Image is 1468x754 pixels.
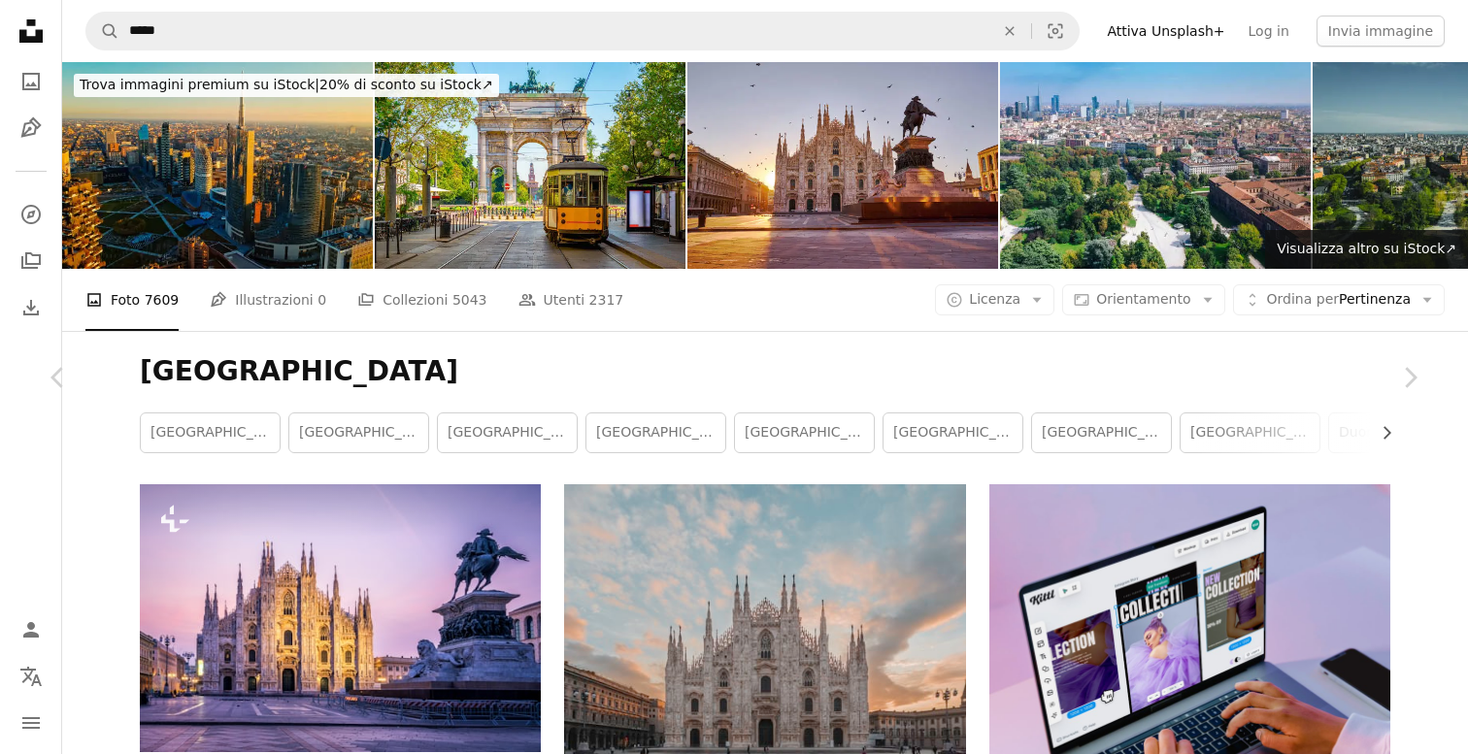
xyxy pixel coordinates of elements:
a: Accedi / Registrati [12,610,50,649]
span: 20% di sconto su iStock ↗ [80,77,493,92]
a: Collezioni 5043 [357,269,486,331]
form: Trova visual in tutto il sito [85,12,1080,50]
button: Cerca su Unsplash [86,13,119,49]
button: Orientamento [1062,284,1224,315]
a: Duomo di [GEOGRAPHIC_DATA] [1329,413,1468,452]
a: Log in [1237,16,1301,47]
button: Lingua [12,657,50,696]
button: Ordina perPertinenza [1233,284,1445,315]
h1: [GEOGRAPHIC_DATA] [140,354,1390,389]
img: Veduta aerea della città di Milano con parco Sempione, Italia [1000,62,1311,269]
span: 2317 [589,289,624,311]
span: Licenza [969,291,1020,307]
a: Duomo di Milano (Duomo di Milano) a Milano , Italia . Il Duomo di Milano è la chiesa più grande d... [140,608,541,626]
span: Ordina per [1267,291,1339,307]
img: Duomo di Milano (Duomo di Milano) a Milano , Italia . Il Duomo di Milano è la chiesa più grande d... [140,484,541,751]
span: Trova immagini premium su iStock | [80,77,319,92]
img: Piazza del Duomo un Duomo, Milano all'alba [687,62,998,269]
a: Attiva Unsplash+ [1095,16,1236,47]
button: Invia immagine [1317,16,1445,47]
button: Licenza [935,284,1054,315]
a: Avanti [1351,284,1468,471]
a: Collezioni [12,242,50,280]
img: L'ora d'oro sullo skyline moderno di Milano [62,62,373,269]
a: [GEOGRAPHIC_DATA] [735,413,874,452]
a: [GEOGRAPHIC_DATA] [438,413,577,452]
button: Elimina [988,13,1031,49]
span: 5043 [452,289,487,311]
a: [GEOGRAPHIC_DATA] [884,413,1022,452]
a: [GEOGRAPHIC_DATA] [289,413,428,452]
span: Orientamento [1096,291,1190,307]
a: Esplora [12,195,50,234]
a: [GEOGRAPHIC_DATA] [1032,413,1171,452]
button: Menu [12,704,50,742]
a: Illustrazioni [12,109,50,148]
a: [GEOGRAPHIC_DATA] [586,413,725,452]
a: Visualizza altro su iStock↗ [1265,230,1468,269]
a: persone che camminano vicino a un edificio in cemento marrone durante il giorno [564,626,965,643]
span: Visualizza altro su iStock ↗ [1277,241,1456,256]
span: 0 [317,289,326,311]
button: Ricerca visiva [1032,13,1079,49]
a: [GEOGRAPHIC_DATA] [141,413,280,452]
a: [GEOGRAPHIC_DATA] [1181,413,1319,452]
a: Utenti 2317 [518,269,624,331]
span: Pertinenza [1267,290,1411,310]
img: Tram giallo a Milano [375,62,685,269]
a: Trova immagini premium su iStock|20% di sconto su iStock↗ [62,62,511,109]
a: Illustrazioni 0 [210,269,326,331]
a: Foto [12,62,50,101]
